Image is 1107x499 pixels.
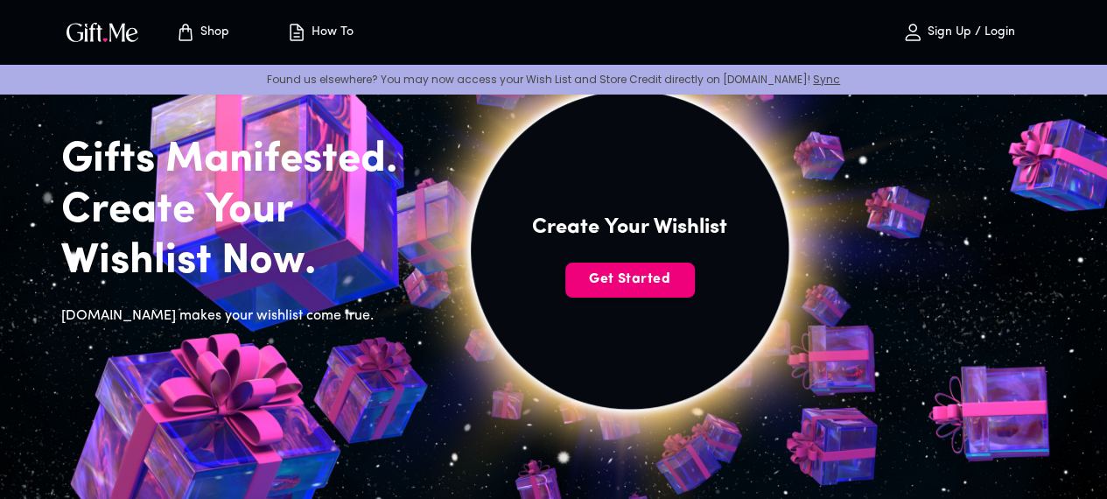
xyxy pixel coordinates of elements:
[61,22,144,43] button: GiftMe Logo
[61,186,425,236] h2: Create Your
[61,305,425,327] h6: [DOMAIN_NAME] makes your wishlist come true.
[14,72,1093,87] p: Found us elsewhere? You may now access your Wish List and Store Credit directly on [DOMAIN_NAME]!
[923,25,1015,40] p: Sign Up / Login
[286,22,307,43] img: how-to.svg
[565,263,695,298] button: Get Started
[61,236,425,287] h2: Wishlist Now.
[532,214,727,242] h4: Create Your Wishlist
[271,4,368,60] button: How To
[307,25,354,40] p: How To
[154,4,250,60] button: Store page
[63,19,142,45] img: GiftMe Logo
[871,4,1046,60] button: Sign Up / Login
[196,25,229,40] p: Shop
[813,72,840,87] a: Sync
[565,270,695,289] span: Get Started
[61,135,425,186] h2: Gifts Manifested.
